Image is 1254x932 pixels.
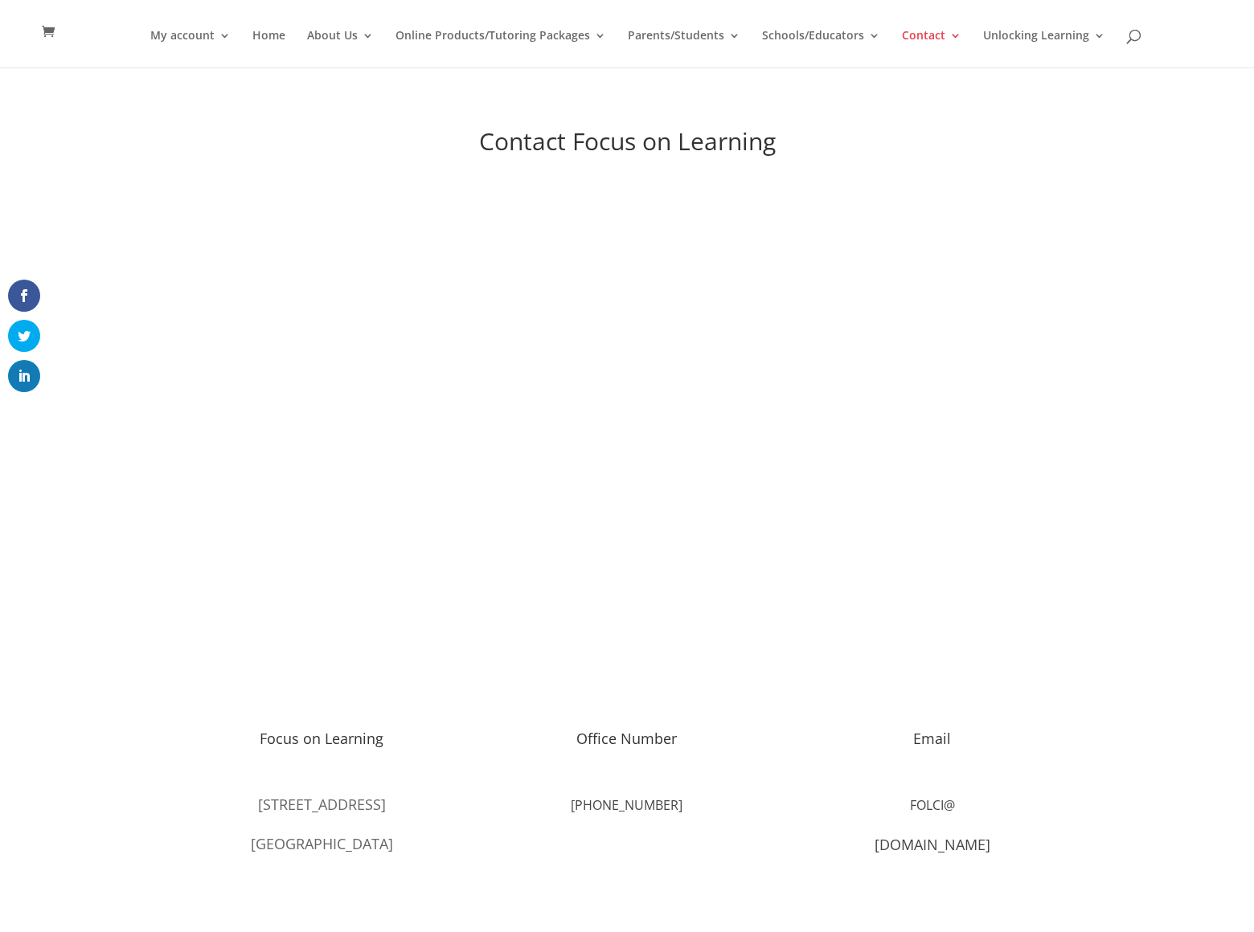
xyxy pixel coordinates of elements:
[913,729,951,748] span: Email
[193,129,1061,161] h1: Contact Focus on Learning
[252,30,285,67] a: Home
[571,796,682,814] span: [PHONE_NUMBER]
[150,30,231,67] a: My account
[395,30,606,67] a: Online Products/Tutoring Packages
[875,835,990,854] a: [DOMAIN_NAME]
[260,729,383,748] span: Focus on Learning
[910,795,955,814] a: FOLCI@
[762,30,880,67] a: Schools/Educators
[910,796,955,814] span: FOLCI@
[983,30,1105,67] a: Unlocking Learning
[902,30,961,67] a: Contact
[571,795,682,814] a: [PHONE_NUMBER]
[628,30,740,67] a: Parents/Students
[576,729,677,748] span: Office Number
[193,792,450,832] p: [STREET_ADDRESS]
[307,30,374,67] a: About Us
[193,832,450,871] p: [GEOGRAPHIC_DATA]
